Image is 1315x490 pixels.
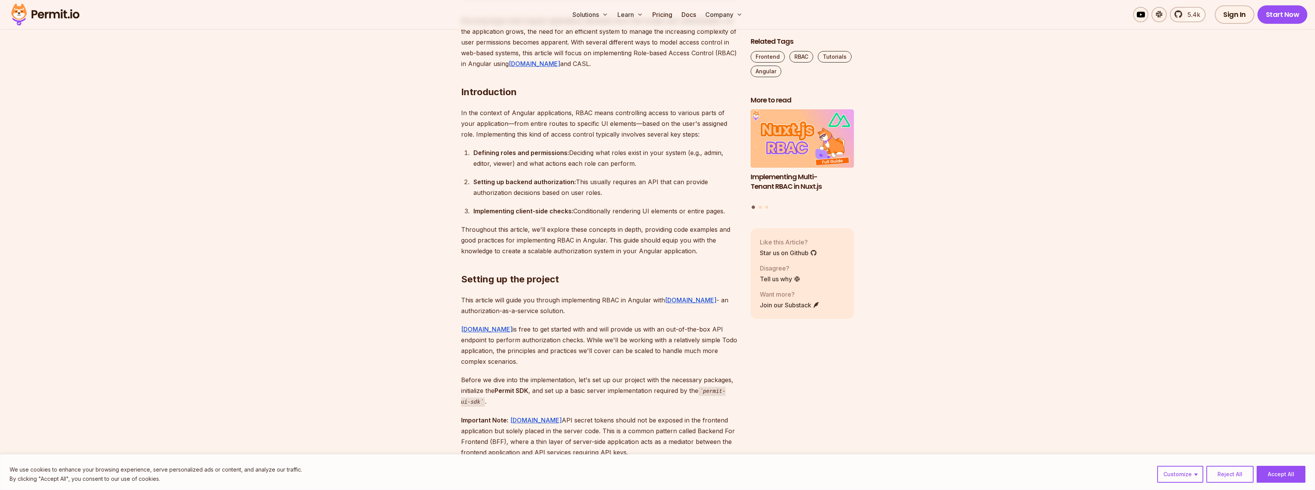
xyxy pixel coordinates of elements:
[461,107,738,140] p: In the context of Angular applications, RBAC means controlling access to various parts of your ap...
[789,51,813,63] a: RBAC
[760,248,817,257] a: Star us on Github
[461,224,738,256] p: Throughout this article, we'll explore these concepts in depth, providing code examples and good ...
[751,37,854,46] h2: Related Tags
[702,7,746,22] button: Company
[751,110,854,210] div: Posts
[509,60,560,68] a: [DOMAIN_NAME]
[8,2,83,28] img: Permit logo
[760,290,820,299] p: Want more?
[10,474,302,483] p: By clicking "Accept All", you consent to our use of cookies.
[760,264,801,273] p: Disagree?
[1257,466,1305,483] button: Accept All
[473,149,569,157] strong: Defining roles and permissions:
[751,172,854,191] h3: Implementing Multi-Tenant RBAC in Nuxt.js
[751,66,781,77] a: Angular
[461,325,513,333] a: [DOMAIN_NAME]
[760,238,817,247] p: Like this Article?
[461,243,738,285] h2: Setting up the project
[1206,466,1254,483] button: Reject All
[461,295,738,316] p: This article will guide you through implementing RBAC in Angular with - an authorization-as-a-ser...
[1257,5,1308,24] a: Start Now
[760,274,801,284] a: Tell us why
[461,55,738,98] h2: Introduction
[473,178,576,186] strong: Setting up backend authorization:
[1157,466,1203,483] button: Customize
[665,296,716,304] a: [DOMAIN_NAME]
[649,7,675,22] a: Pricing
[461,416,508,424] strong: Important Note:
[569,7,611,22] button: Solutions
[473,207,573,215] strong: Implementing client-side checks:
[1215,5,1254,24] a: Sign In
[495,387,528,394] strong: Permit SDK
[473,177,738,198] div: This usually requires an API that can provide authorization decisions based on user roles.
[678,7,699,22] a: Docs
[461,324,738,367] p: is free to get started with and will provide us with an out-of-the-box API endpoint to perform au...
[751,51,785,63] a: Frontend
[473,206,738,216] div: Conditionally rendering UI elements or entire pages.
[473,147,738,169] div: Deciding what roles exist in your system (e.g., admin, editor, viewer) and what actions each role...
[10,465,302,474] p: We use cookies to enhance your browsing experience, serve personalized ads or content, and analyz...
[751,110,854,201] li: 1 of 3
[751,96,854,105] h2: More to read
[751,110,854,201] a: Implementing Multi-Tenant RBAC in Nuxt.jsImplementing Multi-Tenant RBAC in Nuxt.js
[461,387,726,407] code: permit-ui-sdk
[461,415,738,458] p: API secret tokens should not be exposed in the frontend application but solely placed in the serv...
[760,300,820,310] a: Join our Substack
[614,7,646,22] button: Learn
[461,375,738,407] p: Before we dive into the implementation, let's set up our project with the necessary packages, ini...
[1183,10,1200,19] span: 5.4k
[759,206,762,209] button: Go to slide 2
[510,416,562,424] a: [DOMAIN_NAME]
[1170,7,1206,22] a: 5.4k
[461,15,738,69] p: Securing large-scale Angular applications demands more than simple user authentication. As the ap...
[752,206,755,209] button: Go to slide 1
[765,206,768,209] button: Go to slide 3
[751,110,854,168] img: Implementing Multi-Tenant RBAC in Nuxt.js
[818,51,852,63] a: Tutorials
